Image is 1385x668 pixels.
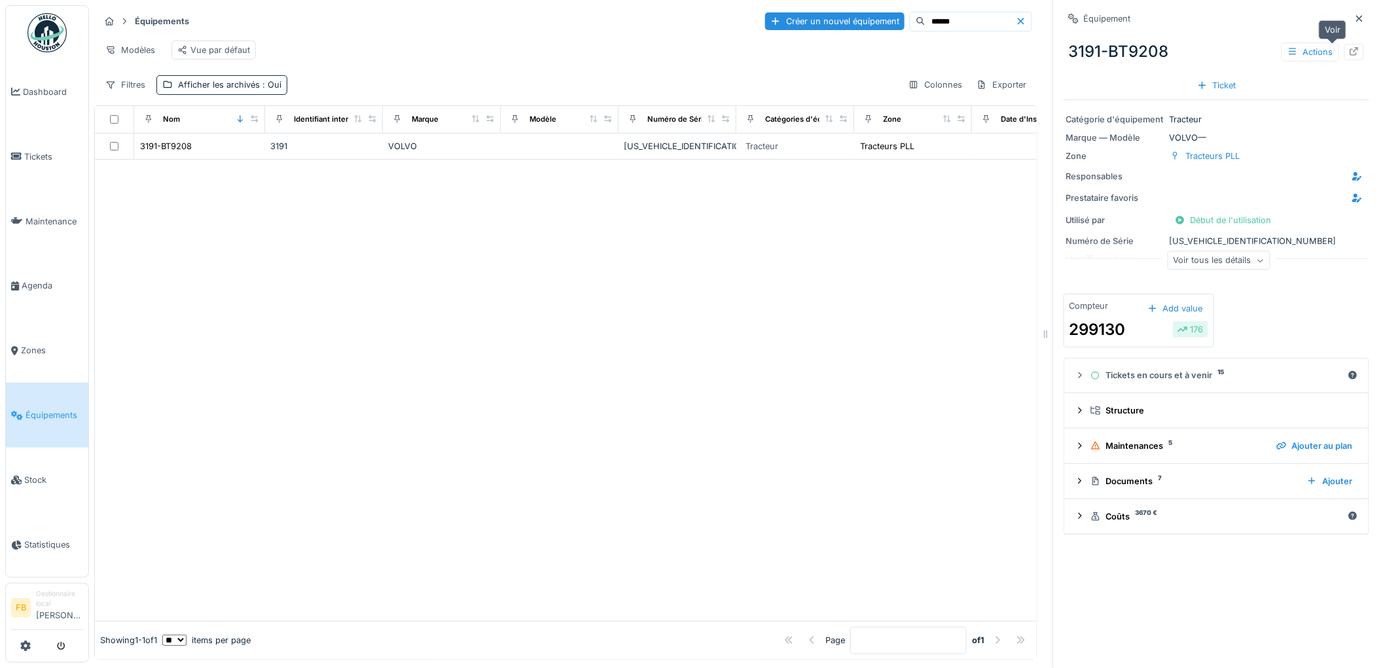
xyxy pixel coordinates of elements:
div: 3191-BT9208 [1064,35,1369,69]
div: Tickets en cours et à venir [1090,369,1342,381]
summary: Tickets en cours et à venir15 [1070,364,1363,388]
a: Zones [6,319,88,383]
a: Tickets [6,124,88,189]
div: Ajouter au plan [1271,437,1358,455]
a: Équipements [6,383,88,448]
span: Zones [21,344,83,357]
summary: Documents7Ajouter [1070,469,1363,493]
div: Gestionnaire local [36,589,83,609]
div: Ticket [1192,77,1242,94]
div: Modèles [99,41,161,60]
div: Date d'Installation [1001,114,1065,125]
div: Modèle [530,114,556,125]
div: Marque [412,114,439,125]
div: Colonnes [903,75,968,94]
div: 299130 [1070,318,1126,342]
summary: Maintenances5Ajouter au plan [1070,434,1363,458]
strong: Équipements [130,15,194,27]
div: Début de l'utilisation [1170,211,1277,229]
div: Zone [883,114,901,125]
span: Maintenance [26,215,83,228]
a: Dashboard [6,60,88,124]
span: Statistiques [24,538,83,551]
div: Nom [163,114,180,125]
div: 3191 [270,140,378,152]
div: Filtres [99,75,151,94]
div: Compteur [1070,300,1109,312]
div: Actions [1282,43,1339,62]
div: items per page [162,634,251,646]
summary: Coûts3670 € [1070,504,1363,529]
div: [US_VEHICLE_IDENTIFICATION_NUMBER] [624,140,731,152]
div: VOLVO [388,140,495,152]
div: Zone [1066,150,1164,162]
strong: of 1 [972,634,984,646]
div: Tracteurs PLL [860,140,914,152]
div: Créer un nouvel équipement [765,12,905,30]
div: Numéro de Série [1066,235,1164,247]
div: Showing 1 - 1 of 1 [100,634,157,646]
li: [PERSON_NAME] [36,589,83,627]
div: Responsables [1066,170,1164,183]
div: Page [825,634,845,646]
div: Numéro de Série [647,114,708,125]
div: Add value [1142,300,1208,317]
div: Afficher les archivés [178,79,281,91]
img: Badge_color-CXgf-gQk.svg [27,13,67,52]
div: [US_VEHICLE_IDENTIFICATION_NUMBER] [1066,235,1367,247]
span: : Oui [260,80,281,90]
span: Stock [24,474,83,486]
a: Stock [6,448,88,512]
a: FB Gestionnaire local[PERSON_NAME] [11,589,83,630]
div: Catégorie d'équipement [1066,113,1164,126]
div: Vue par défaut [177,44,250,56]
div: Documents [1090,475,1297,487]
div: Catégories d'équipement [765,114,856,125]
div: Équipement [1084,12,1131,25]
div: Tracteur [746,140,778,152]
span: Agenda [22,279,83,292]
div: Coûts [1090,510,1342,523]
span: Dashboard [23,86,83,98]
div: Tracteur [1066,113,1367,126]
div: Structure [1090,404,1353,417]
div: Voir [1319,20,1346,39]
div: Voir tous les détails [1168,251,1270,270]
div: Prestataire favoris [1066,192,1164,204]
span: Équipements [26,409,83,421]
div: 3191-BT9208 [140,140,192,152]
summary: Structure [1070,398,1363,423]
div: Exporter [971,75,1032,94]
a: Agenda [6,254,88,319]
div: Maintenances [1090,440,1266,452]
a: Statistiques [6,512,88,577]
div: Tracteurs PLL [1186,150,1240,162]
span: Tickets [24,150,83,163]
div: Marque — Modèle [1066,132,1164,144]
div: Ajouter [1302,472,1358,490]
div: Utilisé par [1066,214,1164,226]
div: 176 [1178,323,1204,336]
li: FB [11,598,31,618]
div: VOLVO — [1066,132,1367,144]
div: Identifiant interne [294,114,357,125]
a: Maintenance [6,189,88,254]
